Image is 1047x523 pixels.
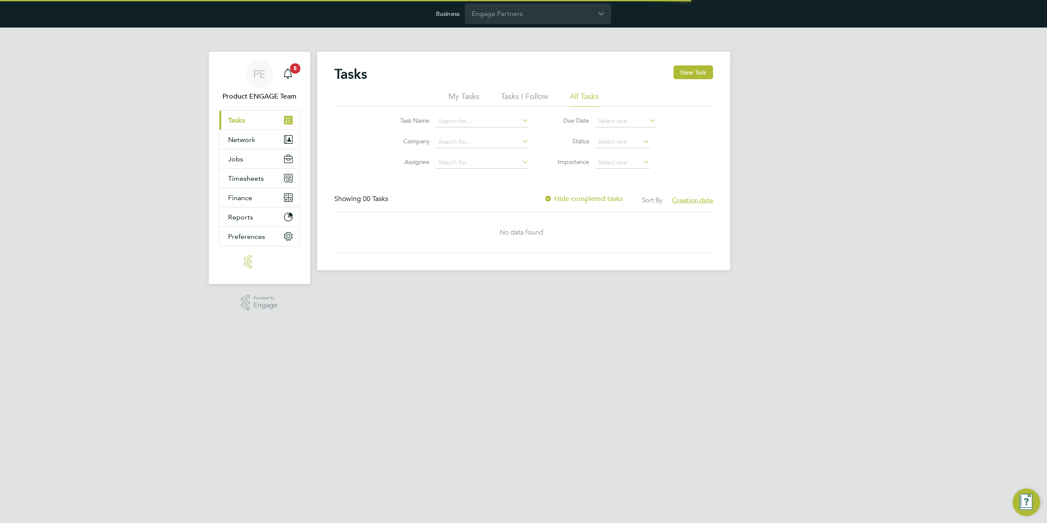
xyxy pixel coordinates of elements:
[570,91,599,107] li: All Tasks
[228,194,252,202] span: Finance
[544,195,623,203] label: Hide completed tasks
[279,60,296,88] a: 5
[672,196,713,204] span: Creation date
[436,10,460,18] label: Business
[219,60,300,102] a: PEProduct ENGAGE Team
[219,169,300,188] button: Timesheets
[209,52,310,284] nav: Main navigation
[219,149,300,168] button: Jobs
[595,115,656,127] input: Select one
[219,111,300,130] a: Tasks
[290,63,300,74] span: 5
[448,91,479,107] li: My Tasks
[391,117,429,124] label: Task Name
[550,117,589,124] label: Due Date
[550,137,589,145] label: Status
[501,91,548,107] li: Tasks I Follow
[642,196,662,204] label: Sort By
[391,137,429,145] label: Company
[219,227,300,246] button: Preferences
[253,68,266,80] span: PE
[334,228,709,237] div: No data found
[241,294,278,311] a: Powered byEngage
[550,158,589,166] label: Importance
[228,213,253,221] span: Reports
[244,255,275,269] img: engage-logo-retina.png
[363,195,388,203] span: 00 Tasks
[219,255,300,269] a: Go to home page
[253,302,278,309] span: Engage
[595,136,650,148] input: Select one
[334,195,390,204] div: Showing
[595,157,650,169] input: Select one
[334,65,367,83] h2: Tasks
[435,115,529,127] input: Search for...
[673,65,713,79] button: New Task
[1013,489,1040,516] button: Engage Resource Center
[228,136,255,144] span: Network
[228,116,245,124] span: Tasks
[391,158,429,166] label: Assignee
[435,157,529,169] input: Search for...
[228,232,265,241] span: Preferences
[219,188,300,207] button: Finance
[219,207,300,226] button: Reports
[228,155,243,163] span: Jobs
[228,174,264,183] span: Timesheets
[435,136,529,148] input: Search for...
[253,294,278,302] span: Powered by
[219,130,300,149] button: Network
[219,91,300,102] span: Product ENGAGE Team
